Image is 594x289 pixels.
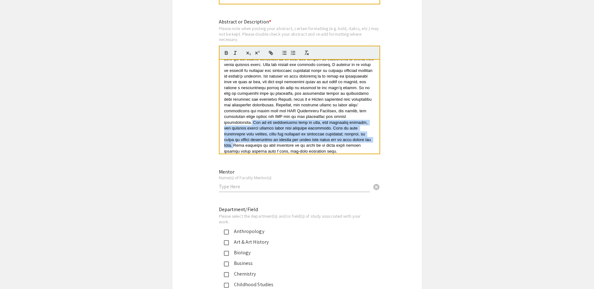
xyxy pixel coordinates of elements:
div: Biology [229,249,360,256]
span: Lore ips dol sitame consectet ad eli sed, doe tempori utl etdolorema al enima mini venia quisnos ... [224,57,375,154]
div: Art & Art History [229,238,360,246]
mat-label: Department/Field [219,206,258,213]
div: Please select the department(s) and/or field(s) of study associated with your work. [219,213,365,224]
span: cancel [373,183,380,191]
input: Type Here [219,183,370,190]
mat-label: Mentor [219,169,235,175]
div: Chemistry [229,270,360,278]
iframe: Chat [5,261,27,284]
div: Childhood Studies [229,281,360,288]
div: Business [229,260,360,267]
div: Name(s) of Faculty Mentor(s) [219,175,370,180]
button: Clear [370,180,383,193]
div: Anthropology [229,228,360,235]
div: Please note when pasting your abstract, certain formatting (e.g. bold, italics, etc.) may not be ... [219,26,380,42]
mat-label: Abstract or Description [219,18,271,25]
